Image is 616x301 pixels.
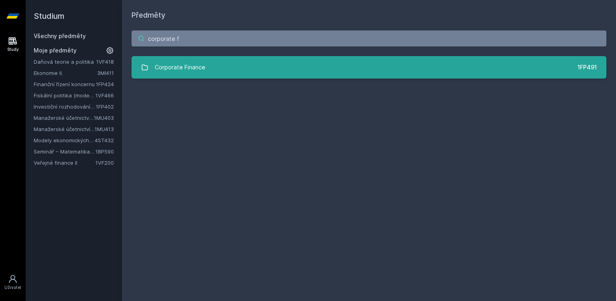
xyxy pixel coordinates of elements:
[95,148,114,155] a: 1BP590
[2,270,24,295] a: Uživatel
[132,10,606,21] h1: Předměty
[34,136,95,144] a: Modely ekonomických a finančních časových řad
[132,56,606,79] a: Corporate Finance 1FP491
[97,70,114,76] a: 3MI411
[34,80,96,88] a: Finanční řízení koncernu
[577,63,597,71] div: 1FP491
[34,91,95,99] a: Fiskální politika (moderní trendy a případové studie) (anglicky)
[94,115,114,121] a: 1MU403
[155,59,205,75] div: Corporate Finance
[4,285,21,291] div: Uživatel
[95,160,114,166] a: 1VF200
[34,32,86,39] a: Všechny předměty
[34,147,95,156] a: Seminář – Matematika pro finance
[34,114,94,122] a: Manažerské účetnictví II.
[34,46,77,55] span: Moje předměty
[2,32,24,57] a: Study
[95,126,114,132] a: 1MU413
[7,46,19,53] div: Study
[95,92,114,99] a: 1VF466
[95,137,114,143] a: 4ST432
[34,69,97,77] a: Ekonomie II.
[96,81,114,87] a: 1FP424
[34,103,96,111] a: Investiční rozhodování a dlouhodobé financování
[34,125,95,133] a: Manažerské účetnictví pro vedlejší specializaci
[132,30,606,46] input: Název nebo ident předmětu…
[96,59,114,65] a: 1VF418
[96,103,114,110] a: 1FP402
[34,58,96,66] a: Daňová teorie a politika
[34,159,95,167] a: Veřejné finance II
